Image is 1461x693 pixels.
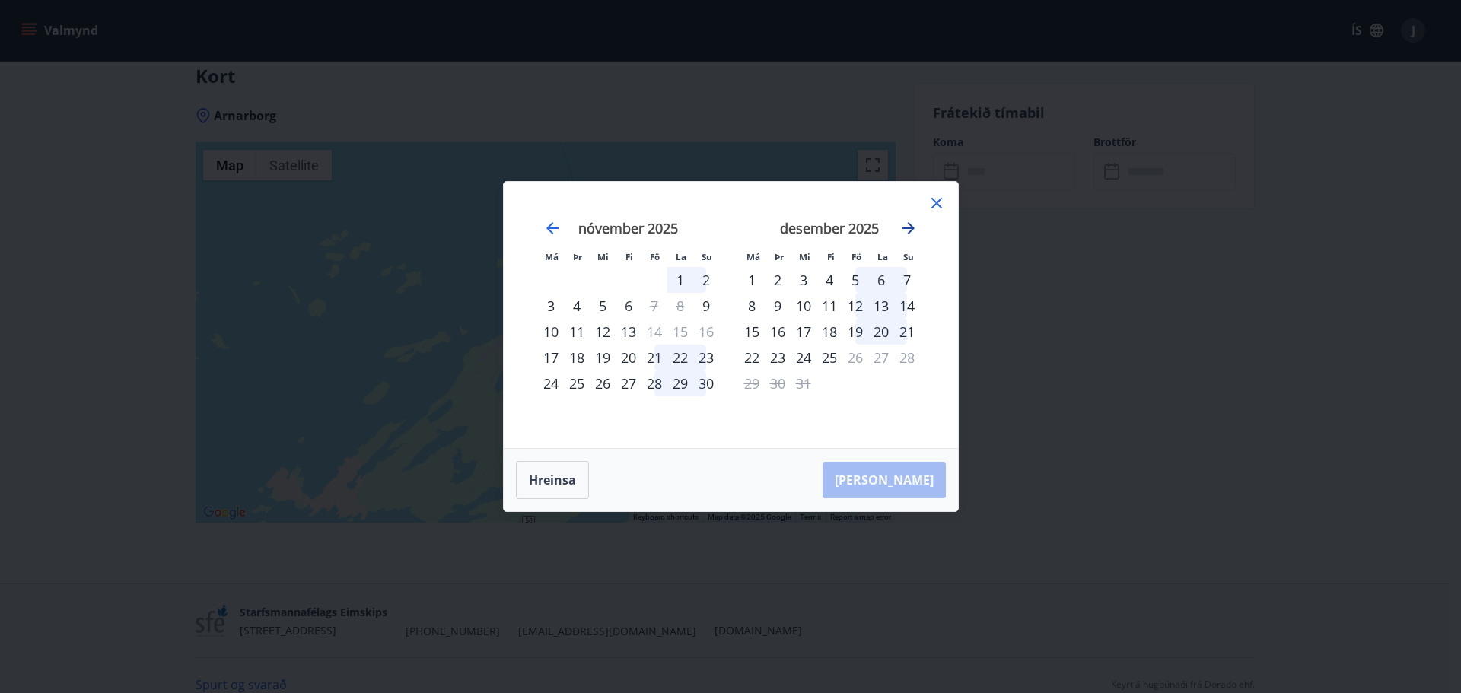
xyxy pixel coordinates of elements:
[590,293,616,319] div: 5
[816,319,842,345] td: Choose fimmtudagur, 18. desember 2025 as your check-in date. It’s available.
[590,293,616,319] td: Choose miðvikudagur, 5. nóvember 2025 as your check-in date. It’s available.
[765,293,791,319] td: Choose þriðjudagur, 9. desember 2025 as your check-in date. It’s available.
[641,370,667,396] td: Choose föstudagur, 28. nóvember 2025 as your check-in date. It’s available.
[667,345,693,370] td: Choose laugardagur, 22. nóvember 2025 as your check-in date. It’s available.
[616,319,641,345] div: 13
[877,251,888,262] small: La
[868,293,894,319] td: Choose laugardagur, 13. desember 2025 as your check-in date. It’s available.
[616,293,641,319] td: Choose fimmtudagur, 6. nóvember 2025 as your check-in date. It’s available.
[816,267,842,293] td: Choose fimmtudagur, 4. desember 2025 as your check-in date. It’s available.
[578,219,678,237] strong: nóvember 2025
[676,251,686,262] small: La
[842,345,868,370] div: Aðeins útritun í boði
[693,345,719,370] td: Choose sunnudagur, 23. nóvember 2025 as your check-in date. It’s available.
[739,345,765,370] td: Choose mánudagur, 22. desember 2025 as your check-in date. It’s available.
[791,319,816,345] td: Choose miðvikudagur, 17. desember 2025 as your check-in date. It’s available.
[816,267,842,293] div: 4
[851,251,861,262] small: Fö
[765,370,791,396] td: Not available. þriðjudagur, 30. desember 2025
[791,293,816,319] div: 10
[746,251,760,262] small: Má
[641,345,667,370] td: Choose föstudagur, 21. nóvember 2025 as your check-in date. It’s available.
[739,267,765,293] div: 1
[765,319,791,345] td: Choose þriðjudagur, 16. desember 2025 as your check-in date. It’s available.
[894,345,920,370] td: Not available. sunnudagur, 28. desember 2025
[868,267,894,293] td: Choose laugardagur, 6. desember 2025 as your check-in date. It’s available.
[791,345,816,370] td: Choose miðvikudagur, 24. desember 2025 as your check-in date. It’s available.
[739,319,765,345] div: 15
[765,319,791,345] div: 16
[868,319,894,345] td: Choose laugardagur, 20. desember 2025 as your check-in date. It’s available.
[564,345,590,370] td: Choose þriðjudagur, 18. nóvember 2025 as your check-in date. It’s available.
[616,293,641,319] div: 6
[827,251,835,262] small: Fi
[538,319,564,345] div: 10
[816,293,842,319] td: Choose fimmtudagur, 11. desember 2025 as your check-in date. It’s available.
[538,293,564,319] td: Choose mánudagur, 3. nóvember 2025 as your check-in date. It’s available.
[573,251,582,262] small: Þr
[791,319,816,345] div: 17
[739,370,765,396] td: Not available. mánudagur, 29. desember 2025
[894,267,920,293] td: Choose sunnudagur, 7. desember 2025 as your check-in date. It’s available.
[894,293,920,319] div: 14
[894,267,920,293] div: 7
[543,219,562,237] div: Move backward to switch to the previous month.
[842,293,868,319] td: Choose föstudagur, 12. desember 2025 as your check-in date. It’s available.
[641,319,667,345] div: Aðeins útritun í boði
[791,267,816,293] div: 3
[894,319,920,345] div: 21
[667,345,693,370] div: 22
[693,267,719,293] td: Choose sunnudagur, 2. nóvember 2025 as your check-in date. It’s available.
[667,319,693,345] td: Not available. laugardagur, 15. nóvember 2025
[625,251,633,262] small: Fi
[516,461,589,499] button: Hreinsa
[739,293,765,319] td: Choose mánudagur, 8. desember 2025 as your check-in date. It’s available.
[842,267,868,293] td: Choose föstudagur, 5. desember 2025 as your check-in date. It’s available.
[564,319,590,345] div: 11
[765,345,791,370] div: 23
[903,251,914,262] small: Su
[616,345,641,370] td: Choose fimmtudagur, 20. nóvember 2025 as your check-in date. It’s available.
[693,319,719,345] td: Not available. sunnudagur, 16. nóvember 2025
[590,345,616,370] div: 19
[816,319,842,345] div: 18
[791,370,816,396] td: Not available. miðvikudagur, 31. desember 2025
[597,251,609,262] small: Mi
[590,370,616,396] div: 26
[667,370,693,396] td: Choose laugardagur, 29. nóvember 2025 as your check-in date. It’s available.
[667,267,693,293] td: Choose laugardagur, 1. nóvember 2025 as your check-in date. It’s available.
[894,293,920,319] td: Choose sunnudagur, 14. desember 2025 as your check-in date. It’s available.
[616,319,641,345] td: Choose fimmtudagur, 13. nóvember 2025 as your check-in date. It’s available.
[693,267,719,293] div: 2
[641,370,667,396] div: 28
[765,267,791,293] td: Choose þriðjudagur, 2. desember 2025 as your check-in date. It’s available.
[816,345,842,370] div: 25
[791,345,816,370] div: 24
[538,319,564,345] td: Choose mánudagur, 10. nóvember 2025 as your check-in date. It’s available.
[775,251,784,262] small: Þr
[693,370,719,396] td: Choose sunnudagur, 30. nóvember 2025 as your check-in date. It’s available.
[538,370,564,396] div: 24
[842,345,868,370] td: Not available. föstudagur, 26. desember 2025
[842,293,868,319] div: 12
[641,293,667,319] td: Not available. föstudagur, 7. nóvember 2025
[868,319,894,345] div: 20
[590,319,616,345] td: Choose miðvikudagur, 12. nóvember 2025 as your check-in date. It’s available.
[590,345,616,370] td: Choose miðvikudagur, 19. nóvember 2025 as your check-in date. It’s available.
[780,219,879,237] strong: desember 2025
[868,267,894,293] div: 6
[522,200,940,430] div: Calendar
[816,345,842,370] td: Choose fimmtudagur, 25. desember 2025 as your check-in date. It’s available.
[564,345,590,370] div: 18
[739,267,765,293] td: Choose mánudagur, 1. desember 2025 as your check-in date. It’s available.
[667,370,693,396] div: 29
[641,293,667,319] div: Aðeins útritun í boði
[538,345,564,370] td: Choose mánudagur, 17. nóvember 2025 as your check-in date. It’s available.
[616,345,641,370] div: 20
[816,293,842,319] div: 11
[739,293,765,319] div: 8
[667,293,693,319] td: Not available. laugardagur, 8. nóvember 2025
[842,319,868,345] td: Choose föstudagur, 19. desember 2025 as your check-in date. It’s available.
[765,293,791,319] div: 9
[564,293,590,319] td: Choose þriðjudagur, 4. nóvember 2025 as your check-in date. It’s available.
